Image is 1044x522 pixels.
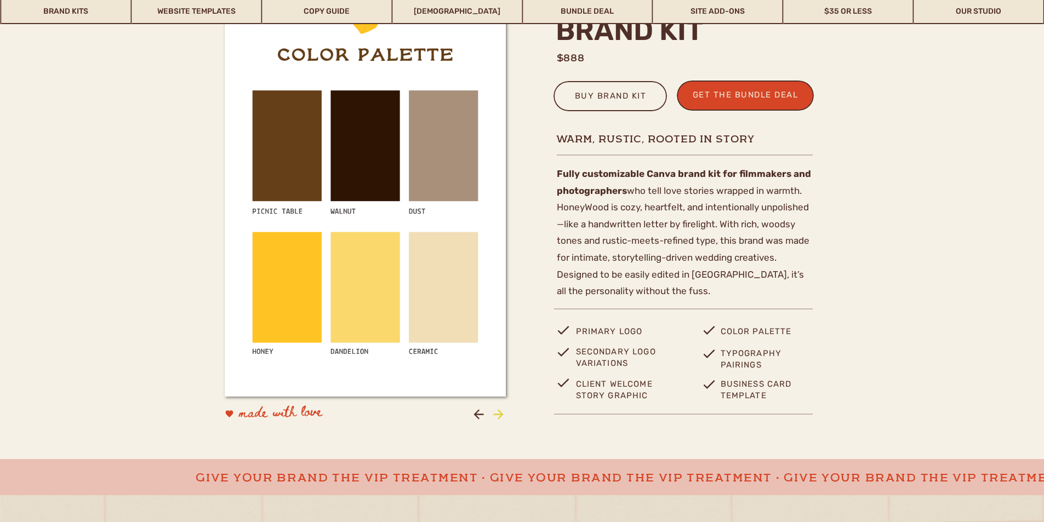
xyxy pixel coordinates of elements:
[557,168,811,196] b: Fully customizable Canva brand kit for filmmakers and photographers
[238,402,395,427] p: made with love
[721,378,813,401] p: business card template
[687,88,804,106] a: get the bundle deal
[721,324,809,346] p: Color palette
[556,132,817,146] h1: Warm, rustic, rooted in story
[567,89,655,107] a: buy brand kit
[576,324,675,346] p: primary logo
[576,346,672,366] p: Secondary logo variations
[576,378,672,401] p: Client Welcome story Graphic
[557,165,813,290] p: who tell love stories wrapped in warmth. HoneyWood is cozy, heartfelt, and intentionally unpolish...
[557,51,615,65] h1: $888
[721,348,799,368] p: Typography pairings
